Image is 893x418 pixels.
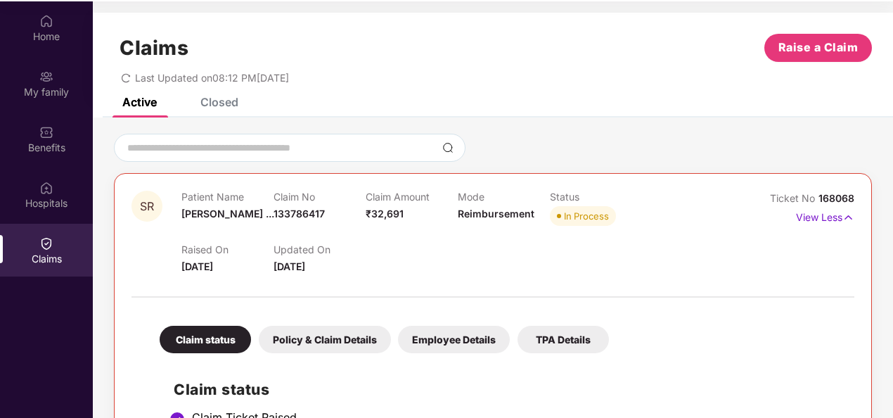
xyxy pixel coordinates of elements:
[39,125,53,139] img: svg+xml;base64,PHN2ZyBpZD0iQmVuZWZpdHMiIHhtbG5zPSJodHRwOi8vd3d3LnczLm9yZy8yMDAwL3N2ZyIgd2lkdGg9Ij...
[122,95,157,109] div: Active
[39,236,53,251] img: svg+xml;base64,PHN2ZyBpZD0iQ2xhaW0iIHhtbG5zPSJodHRwOi8vd3d3LnczLm9yZy8yMDAwL3N2ZyIgd2lkdGg9IjIwIi...
[121,72,131,84] span: redo
[366,191,458,203] p: Claim Amount
[174,378,840,401] h2: Claim status
[259,326,391,353] div: Policy & Claim Details
[181,208,274,220] span: [PERSON_NAME] ...
[274,260,305,272] span: [DATE]
[274,243,366,255] p: Updated On
[200,95,238,109] div: Closed
[458,208,534,220] span: Reimbursement
[550,191,642,203] p: Status
[39,70,53,84] img: svg+xml;base64,PHN2ZyB3aWR0aD0iMjAiIGhlaWdodD0iMjAiIHZpZXdCb3g9IjAgMCAyMCAyMCIgZmlsbD0ibm9uZSIgeG...
[442,142,454,153] img: svg+xml;base64,PHN2ZyBpZD0iU2VhcmNoLTMyeDMyIiB4bWxucz0iaHR0cDovL3d3dy53My5vcmcvMjAwMC9zdmciIHdpZH...
[458,191,550,203] p: Mode
[818,192,854,204] span: 168068
[796,206,854,225] p: View Less
[770,192,818,204] span: Ticket No
[274,191,366,203] p: Claim No
[120,36,188,60] h1: Claims
[842,210,854,225] img: svg+xml;base64,PHN2ZyB4bWxucz0iaHR0cDovL3d3dy53My5vcmcvMjAwMC9zdmciIHdpZHRoPSIxNyIgaGVpZ2h0PSIxNy...
[564,209,609,223] div: In Process
[181,260,213,272] span: [DATE]
[160,326,251,353] div: Claim status
[181,243,274,255] p: Raised On
[764,34,872,62] button: Raise a Claim
[274,208,325,220] span: 133786417
[398,326,510,353] div: Employee Details
[181,191,274,203] p: Patient Name
[135,72,289,84] span: Last Updated on 08:12 PM[DATE]
[366,208,404,220] span: ₹32,691
[778,39,859,56] span: Raise a Claim
[39,181,53,195] img: svg+xml;base64,PHN2ZyBpZD0iSG9zcGl0YWxzIiB4bWxucz0iaHR0cDovL3d3dy53My5vcmcvMjAwMC9zdmciIHdpZHRoPS...
[39,14,53,28] img: svg+xml;base64,PHN2ZyBpZD0iSG9tZSIgeG1sbnM9Imh0dHA6Ly93d3cudzMub3JnLzIwMDAvc3ZnIiB3aWR0aD0iMjAiIG...
[140,201,154,213] span: SR
[518,326,609,353] div: TPA Details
